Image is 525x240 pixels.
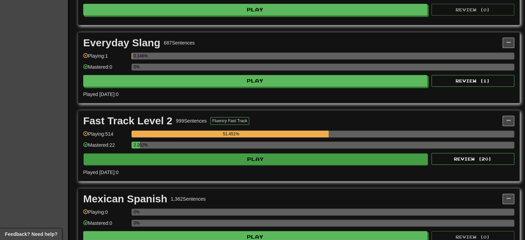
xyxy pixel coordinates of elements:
[83,194,167,204] div: Mexican Spanish
[83,116,173,126] div: Fast Track Level 2
[164,39,195,46] div: 687 Sentences
[83,52,128,64] div: Playing: 1
[171,195,205,202] div: 1,362 Sentences
[134,131,328,137] div: 51.451%
[431,75,514,87] button: Review (1)
[431,153,514,165] button: Review (20)
[84,153,428,165] button: Play
[83,209,128,220] div: Playing: 0
[134,142,140,148] div: 2.202%
[83,4,427,16] button: Play
[431,4,514,16] button: Review (0)
[83,38,160,48] div: Everyday Slang
[83,170,118,175] span: Played [DATE]: 0
[83,75,427,87] button: Play
[83,131,128,142] div: Playing: 514
[83,142,128,153] div: Mastered: 22
[83,64,128,75] div: Mastered: 0
[83,220,128,231] div: Mastered: 0
[83,92,118,97] span: Played [DATE]: 0
[210,117,249,125] button: Fluency Fast Track
[5,231,57,238] span: Open feedback widget
[176,117,207,124] div: 999 Sentences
